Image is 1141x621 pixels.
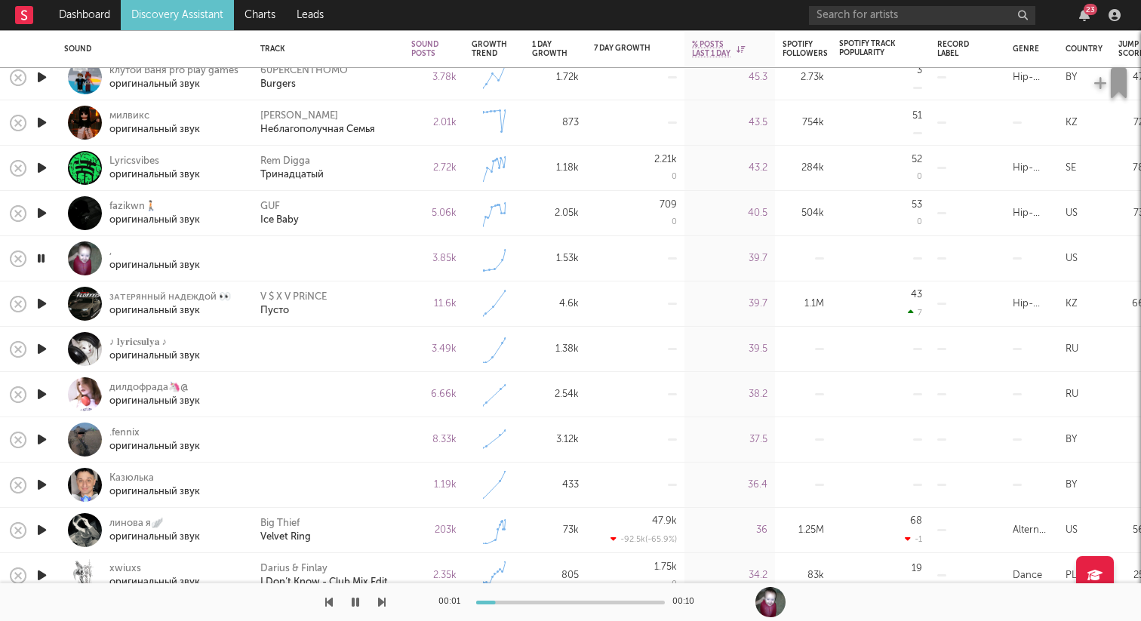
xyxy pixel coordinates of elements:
div: Record Label [937,40,975,58]
div: Spotify Followers [783,40,828,58]
div: оригинальный звук [109,304,231,318]
div: линова я🪽 [109,517,200,530]
div: Казюлька [109,472,200,485]
div: 38.2 [692,386,767,404]
div: -92.5k ( -65.9 % ) [610,534,677,544]
div: 4.6k [532,295,579,313]
div: 83k [783,567,824,585]
div: 2.72k [411,159,457,177]
a: ,оригинальный звук [109,245,200,272]
div: 504k [783,204,824,223]
div: 0 [917,218,922,226]
div: оригинальный звук [109,349,200,363]
div: 805 [532,567,579,585]
div: -1 [905,534,922,544]
div: 5.06k [411,204,457,223]
div: Lyricsvibes [109,155,200,168]
div: оригинальный звук [109,259,200,272]
div: 2.21k [654,155,677,164]
div: 19 [912,564,922,573]
div: 0 [672,173,677,181]
div: 3.85k [411,250,457,268]
div: 40.5 [692,204,767,223]
div: Ice Baby [260,214,299,227]
div: V $ X V PRiNCE [260,291,327,304]
div: ♪ 𝐥𝐲𝐫𝐢𝐜𝐬𝐮𝐥𝐲𝐚 ♪ [109,336,200,349]
div: RU [1066,386,1078,404]
a: Lyricsvibesоригинальный звук [109,155,200,182]
div: 11.6k [411,295,457,313]
div: RU [1066,340,1078,358]
div: 7 Day Growth [594,44,654,53]
div: дилдофрада🦄@ [109,381,200,395]
div: 43 [911,290,922,300]
div: 00:01 [438,593,469,611]
div: Genre [1013,45,1039,54]
a: милвиксоригинальный звук [109,109,200,137]
div: 3.12k [532,431,579,449]
a: зᴀᴛᴇᴩянный нᴀдᴇждой 👀оригинальный звук [109,291,231,318]
a: Неблагополучная Семья [260,123,375,137]
div: .fennix [109,426,200,440]
div: 39.5 [692,340,767,358]
a: Rem Digga [260,155,310,168]
a: ♪ 𝐥𝐲𝐫𝐢𝐜𝐬𝐮𝐥𝐲𝐚 ♪оригинальный звук [109,336,200,363]
div: 51 [912,111,922,121]
div: клутой Ваня pro play games [109,64,238,78]
button: 23 [1079,9,1090,21]
div: 23 [1084,4,1097,15]
div: 47.9k [652,516,677,526]
div: 2.05k [532,204,579,223]
div: 709 [660,200,677,210]
a: Пусто [260,304,289,318]
div: Darius & Finlay [260,562,328,576]
a: xwiuxsоригинальный звук [109,562,200,589]
div: оригинальный звук [109,168,200,182]
div: оригинальный звук [109,214,200,227]
div: 39.7 [692,250,767,268]
div: оригинальный звук [109,576,200,589]
div: Growth Trend [472,40,509,58]
div: Тринадцатый [260,168,324,182]
a: .fennixоригинальный звук [109,426,200,453]
div: 284k [783,159,824,177]
div: KZ [1066,114,1078,132]
div: зᴀᴛᴇᴩянный нᴀдᴇждой 👀 [109,291,231,304]
a: Burgers [260,78,296,91]
a: дилдофрада🦄@оригинальный звук [109,381,200,408]
div: 1.72k [532,69,579,87]
div: [PERSON_NAME] [260,109,338,123]
div: Hip-Hop/Rap [1013,159,1050,177]
div: US [1066,250,1078,268]
div: 1.75k [654,562,677,572]
div: 45.3 [692,69,767,87]
div: SE [1066,159,1076,177]
a: I Don’t Know - Club Mix Edit [260,576,388,589]
div: Alternative [1013,521,1050,540]
span: % Posts Last 1 Day [692,40,733,58]
a: GUF [260,200,280,214]
a: Казюлькаоригинальный звук [109,472,200,499]
div: 3.49k [411,340,457,358]
div: 2.73k [783,69,824,87]
div: KZ [1066,295,1078,313]
div: 39.7 [692,295,767,313]
div: 37.5 [692,431,767,449]
div: 433 [532,476,579,494]
div: милвикс [109,109,200,123]
div: US [1066,521,1078,540]
div: 1.18k [532,159,579,177]
div: Dance [1013,567,1042,585]
div: Track [260,45,389,54]
a: Big Thief [260,517,300,530]
div: 1.53k [532,250,579,268]
div: оригинальный звук [109,123,200,137]
div: 43.5 [692,114,767,132]
div: 36.4 [692,476,767,494]
div: 8.33k [411,431,457,449]
a: fazikwn🚶🏻оригинальный звук [109,200,200,227]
